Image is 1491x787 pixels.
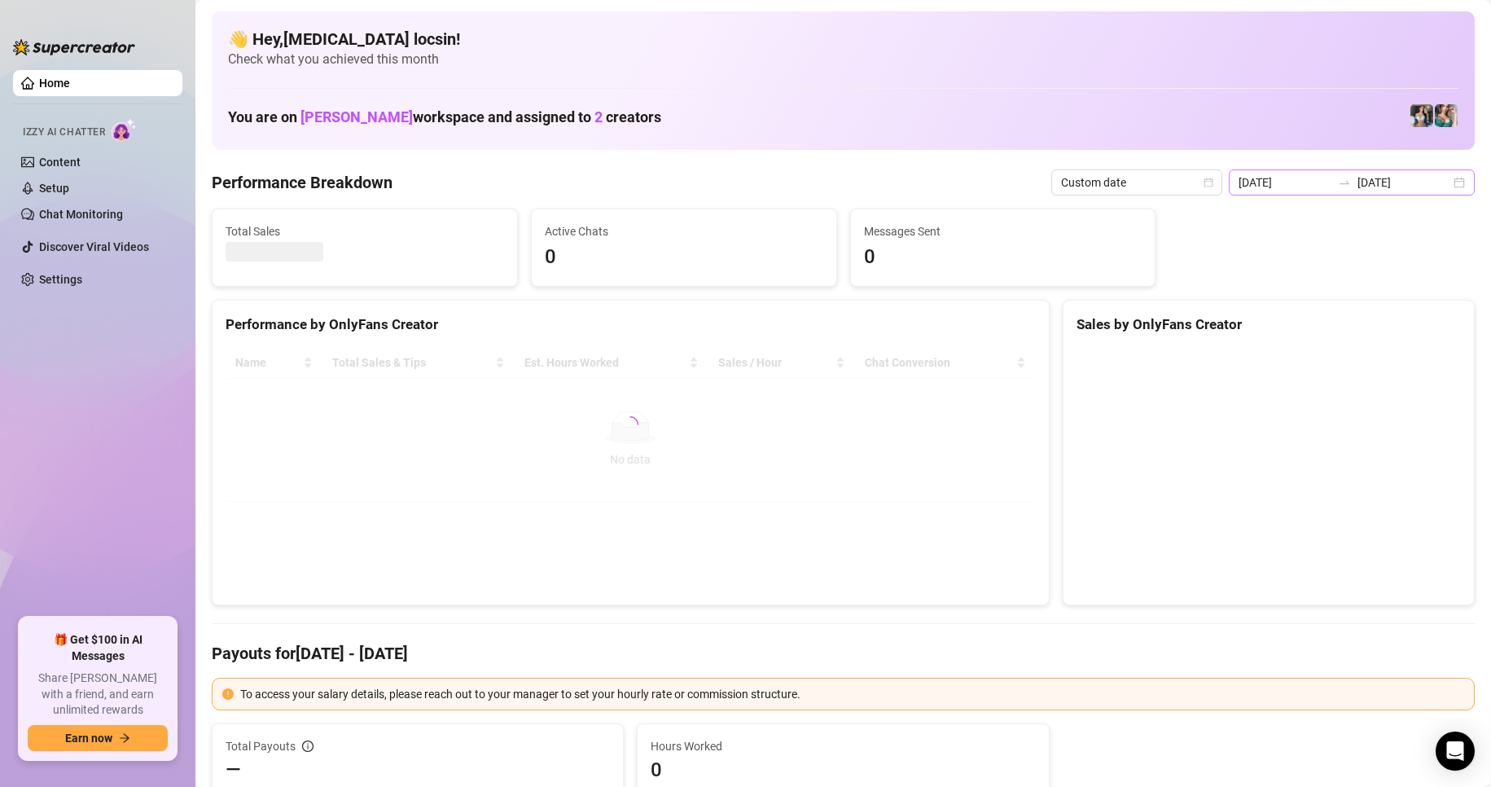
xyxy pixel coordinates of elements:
[13,39,135,55] img: logo-BBDzfeDw.svg
[119,732,130,744] span: arrow-right
[39,77,70,90] a: Home
[620,414,642,436] span: loading
[864,222,1142,240] span: Messages Sent
[226,222,504,240] span: Total Sales
[1061,170,1213,195] span: Custom date
[28,670,168,719] span: Share [PERSON_NAME] with a friend, and earn unlimited rewards
[1338,176,1351,189] span: swap-right
[39,156,81,169] a: Content
[226,314,1036,336] div: Performance by OnlyFans Creator
[28,725,168,751] button: Earn nowarrow-right
[240,685,1464,703] div: To access your salary details, please reach out to your manager to set your hourly rate or commis...
[545,222,823,240] span: Active Chats
[222,688,234,700] span: exclamation-circle
[1338,176,1351,189] span: to
[39,182,69,195] a: Setup
[594,108,603,125] span: 2
[1204,178,1213,187] span: calendar
[1357,174,1450,191] input: End date
[651,737,1035,755] span: Hours Worked
[112,118,137,142] img: AI Chatter
[226,737,296,755] span: Total Payouts
[39,208,123,221] a: Chat Monitoring
[651,757,1035,783] span: 0
[39,273,82,286] a: Settings
[228,108,661,126] h1: You are on workspace and assigned to creators
[1436,732,1475,771] div: Open Intercom Messenger
[28,632,168,664] span: 🎁 Get $100 in AI Messages
[1410,104,1433,127] img: Katy
[302,741,314,752] span: info-circle
[864,242,1142,273] span: 0
[39,240,149,253] a: Discover Viral Videos
[65,732,112,745] span: Earn now
[228,51,1458,68] span: Check what you achieved this month
[1077,314,1461,336] div: Sales by OnlyFans Creator
[1239,174,1331,191] input: Start date
[300,108,413,125] span: [PERSON_NAME]
[212,171,392,194] h4: Performance Breakdown
[228,28,1458,51] h4: 👋 Hey, [MEDICAL_DATA] locsin !
[545,242,823,273] span: 0
[212,642,1475,665] h4: Payouts for [DATE] - [DATE]
[23,125,105,140] span: Izzy AI Chatter
[1435,104,1458,127] img: Zaddy
[226,757,241,783] span: —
